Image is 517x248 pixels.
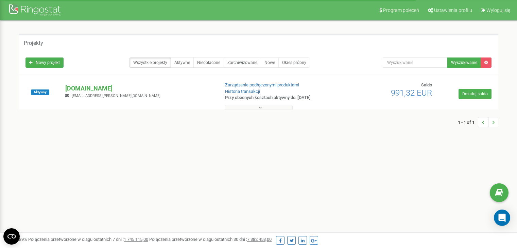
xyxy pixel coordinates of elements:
p: [DOMAIN_NAME] [65,84,214,93]
span: Połączenia przetworzone w ciągu ostatnich 30 dni : [149,237,272,242]
a: Okres próbny [278,57,310,68]
a: Doładuj saldo [459,89,492,99]
span: Saldo [421,82,432,87]
a: Nowe [261,57,279,68]
a: Zarchiwizowane [224,57,261,68]
span: Wyloguj się [486,7,510,13]
a: Nowy projekt [25,57,64,68]
button: Open CMP widget [3,228,20,245]
a: Nieopłacone [193,57,224,68]
span: Połączenia przetworzone w ciągu ostatnich 7 dni : [28,237,148,242]
span: [EMAIL_ADDRESS][PERSON_NAME][DOMAIN_NAME] [72,94,160,98]
span: 991,32 EUR [391,88,432,98]
span: Program poleceń [383,7,419,13]
u: 7 382 453,00 [247,237,272,242]
span: 1 - 1 of 1 [458,117,478,127]
h5: Projekty [24,40,43,46]
a: Historia transakcji [225,89,260,94]
span: Ustawienia profilu [434,7,472,13]
input: Wyszukiwanie [383,57,448,68]
a: Zarządzanie podłączonymi produktami [225,82,299,87]
p: Przy obecnych kosztach aktywny do: [DATE] [225,95,334,101]
div: Open Intercom Messenger [494,210,510,226]
u: 1 745 115,00 [124,237,148,242]
nav: ... [458,110,498,134]
a: Aktywne [171,57,194,68]
a: Wszystkie projekty [130,57,171,68]
button: Wyszukiwanie [447,57,481,68]
span: Aktywny [31,89,49,95]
